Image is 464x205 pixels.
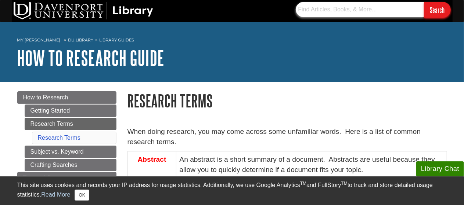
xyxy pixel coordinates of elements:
[23,175,69,181] span: Types of Sources
[179,154,443,175] p: An abstract is a short summary of a document. Abstracts are useful because they allow you to quic...
[99,37,134,43] a: Library Guides
[416,161,464,176] button: Library Chat
[296,2,424,17] input: Find Articles, Books, & More...
[127,91,447,110] h1: Research Terms
[17,91,116,104] a: How to Research
[25,159,116,171] a: Crafting Searches
[25,105,116,117] a: Getting Started
[25,118,116,130] a: Research Terms
[75,190,89,201] button: Close
[25,146,116,158] a: Subject vs. Keyword
[23,94,68,100] span: How to Research
[17,37,61,43] a: My [PERSON_NAME]
[138,155,166,163] span: Abstract
[424,2,451,18] input: Search
[68,37,93,43] a: DU Library
[17,181,447,201] div: This site uses cookies and records your IP address for usage statistics. Additionally, we use Goo...
[17,35,447,47] nav: breadcrumb
[38,135,80,141] a: Research Terms
[296,2,451,18] form: Searches DU Library's articles, books, and more
[300,181,306,186] sup: TM
[127,127,447,148] p: When doing research, you may come across some unfamiliar words. Here is a list of common research...
[17,47,165,69] a: How to Research Guide
[41,191,70,198] a: Read More
[17,172,116,184] a: Types of Sources
[341,181,348,186] sup: TM
[14,2,153,19] img: DU Library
